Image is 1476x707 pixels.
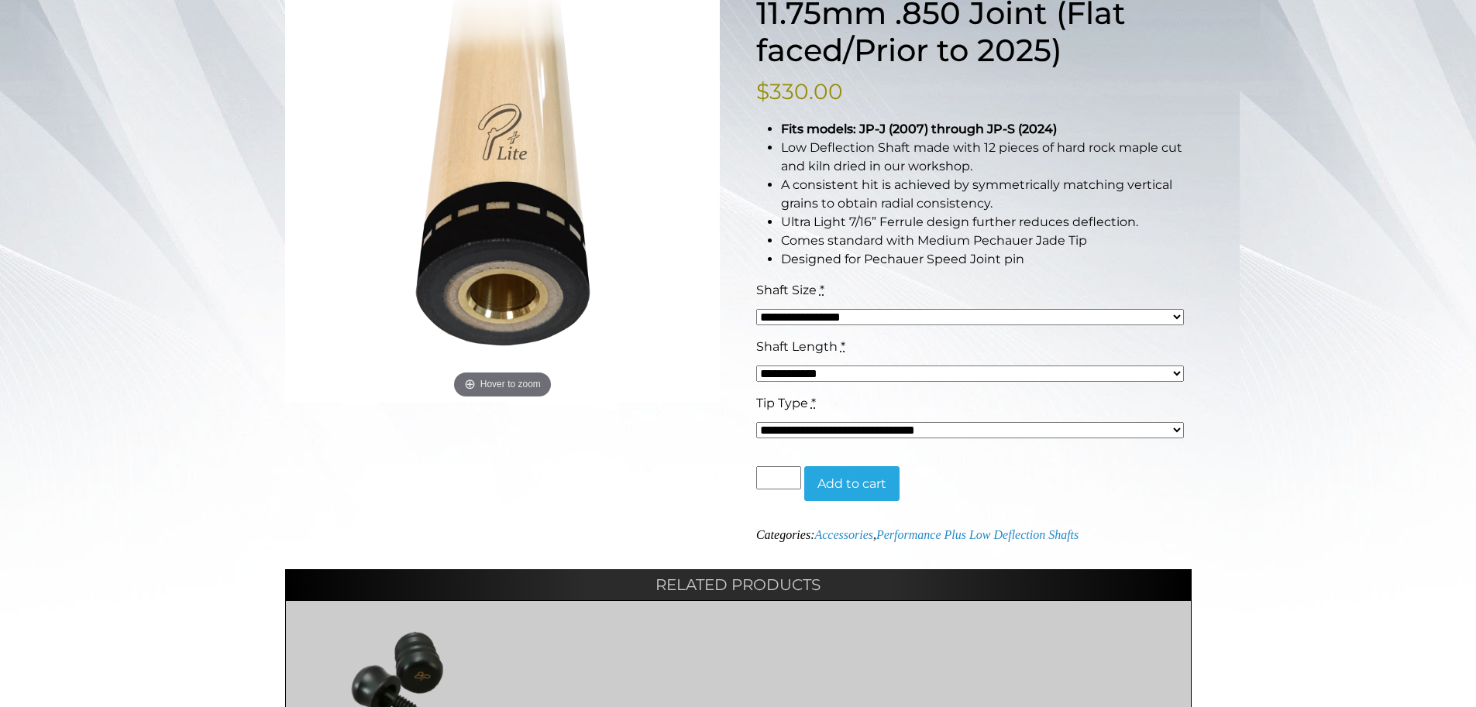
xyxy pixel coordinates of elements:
button: Add to cart [804,466,900,502]
abbr: required [841,339,845,354]
span: $ [756,78,769,105]
li: Comes standard with Medium Pechauer Jade Tip [781,232,1192,250]
a: Accessories [814,528,873,541]
span: Tip Type [756,396,808,410]
li: Ultra Light 7/16” Ferrule design further reduces deflection. [781,213,1192,232]
a: Performance Plus Low Deflection Shafts [876,528,1079,541]
abbr: required [820,283,824,297]
li: Low Deflection Shaft made with 12 pieces of hard rock maple cut and kiln dried in our workshop. [781,139,1192,176]
span: Categories: , [756,528,1079,541]
bdi: 330.00 [756,78,843,105]
li: Designed for Pechauer Speed Joint pin [781,250,1192,269]
strong: Fits models: JP-J (2007) through JP-S (2024) [781,122,1057,136]
li: A consistent hit is achieved by symmetrically matching vertical grains to obtain radial consistency. [781,176,1192,213]
span: Shaft Size [756,283,817,297]
span: Shaft Length [756,339,838,354]
input: Product quantity [756,466,801,489]
h2: Related products [285,569,1192,600]
abbr: required [811,396,816,410]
